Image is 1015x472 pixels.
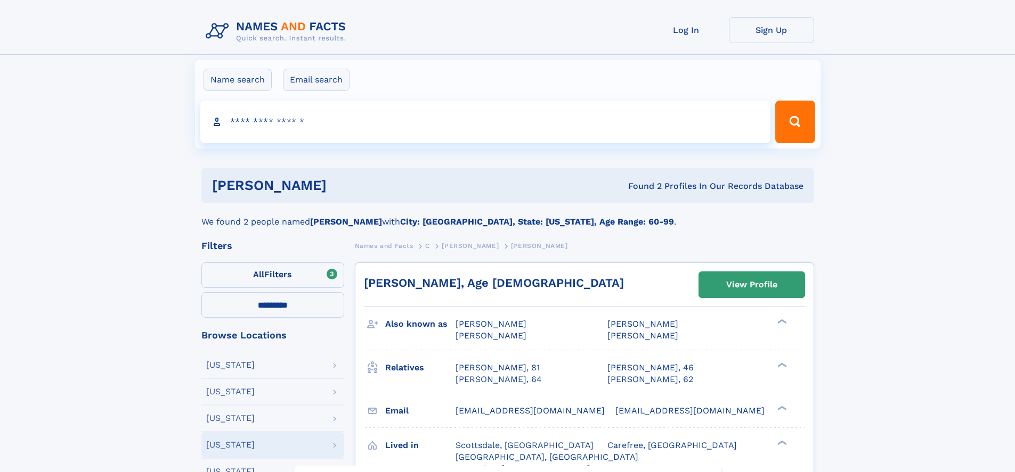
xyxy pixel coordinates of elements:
[425,239,430,252] a: C
[644,17,729,43] a: Log In
[442,242,499,250] span: [PERSON_NAME]
[456,405,605,416] span: [EMAIL_ADDRESS][DOMAIN_NAME]
[726,272,777,297] div: View Profile
[201,17,355,46] img: Logo Names and Facts
[364,276,624,289] a: [PERSON_NAME], Age [DEMOGRAPHIC_DATA]
[201,203,814,228] div: We found 2 people named with .
[206,387,255,396] div: [US_STATE]
[204,69,272,91] label: Name search
[607,374,693,385] a: [PERSON_NAME], 62
[456,440,594,450] span: Scottsdale, [GEOGRAPHIC_DATA]
[206,414,255,423] div: [US_STATE]
[775,439,787,446] div: ❯
[385,359,456,377] h3: Relatives
[201,241,344,251] div: Filters
[283,69,350,91] label: Email search
[206,361,255,369] div: [US_STATE]
[355,239,413,252] a: Names and Facts
[456,330,526,341] span: [PERSON_NAME]
[442,239,499,252] a: [PERSON_NAME]
[607,319,678,329] span: [PERSON_NAME]
[615,405,765,416] span: [EMAIL_ADDRESS][DOMAIN_NAME]
[607,330,678,341] span: [PERSON_NAME]
[607,362,694,374] a: [PERSON_NAME], 46
[456,452,638,462] span: [GEOGRAPHIC_DATA], [GEOGRAPHIC_DATA]
[201,262,344,288] label: Filters
[511,242,568,250] span: [PERSON_NAME]
[253,269,264,279] span: All
[729,17,814,43] a: Sign Up
[206,441,255,449] div: [US_STATE]
[477,180,803,192] div: Found 2 Profiles In Our Records Database
[201,330,344,340] div: Browse Locations
[607,440,737,450] span: Carefree, [GEOGRAPHIC_DATA]
[400,217,674,227] b: City: [GEOGRAPHIC_DATA], State: [US_STATE], Age Range: 60-99
[775,361,787,368] div: ❯
[425,242,430,250] span: C
[456,374,542,385] a: [PERSON_NAME], 64
[385,436,456,454] h3: Lived in
[456,362,540,374] a: [PERSON_NAME], 81
[775,101,815,143] button: Search Button
[699,272,805,297] a: View Profile
[456,319,526,329] span: [PERSON_NAME]
[385,402,456,420] h3: Email
[212,179,477,192] h1: [PERSON_NAME]
[310,217,382,227] b: [PERSON_NAME]
[775,318,787,325] div: ❯
[200,101,771,143] input: search input
[775,404,787,411] div: ❯
[385,315,456,333] h3: Also known as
